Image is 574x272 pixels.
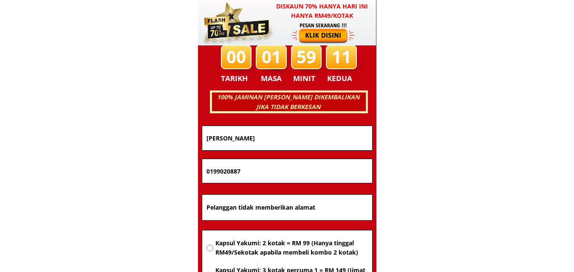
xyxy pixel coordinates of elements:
input: Alamat [204,195,370,220]
h3: Diskaun 70% hanya hari ini hanya RM49/kotak [268,2,376,21]
span: Kapsul Yakumi: 2 kotak = RM 99 (Hanya tinggal RM49/Sekotak apabila membeli kombo 2 kotak) [215,238,368,258]
h3: KEDUA [327,73,355,84]
input: Nama penuh [204,126,370,150]
h3: MINIT [293,73,319,84]
h3: 100% JAMINAN [PERSON_NAME] DIKEMBALIKAN JIKA TIDAK BERKESAN [211,93,365,112]
h3: MASA [257,73,286,84]
input: Nombor Telefon Bimbit [204,159,370,183]
h3: TARIKH [221,73,257,84]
